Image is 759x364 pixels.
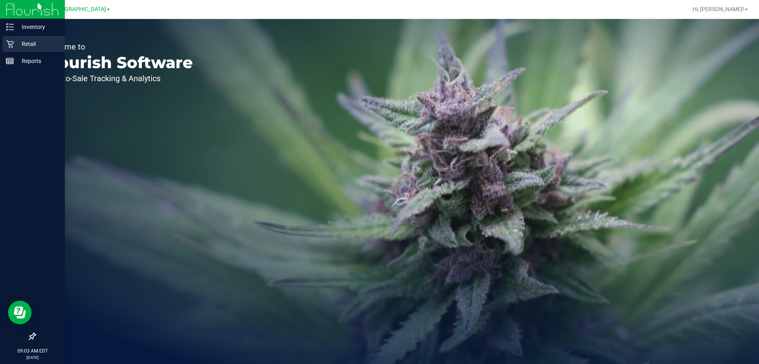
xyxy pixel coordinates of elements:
[4,347,61,354] p: 09:03 AM EDT
[43,74,193,82] p: Seed-to-Sale Tracking & Analytics
[43,55,193,71] p: Flourish Software
[14,39,61,49] p: Retail
[52,6,106,13] span: [GEOGRAPHIC_DATA]
[6,40,14,48] inline-svg: Retail
[693,6,744,12] span: Hi, [PERSON_NAME]!
[43,43,193,51] p: Welcome to
[6,23,14,31] inline-svg: Inventory
[8,301,32,324] iframe: Resource center
[14,22,61,32] p: Inventory
[4,354,61,360] p: [DATE]
[6,57,14,65] inline-svg: Reports
[14,56,61,66] p: Reports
